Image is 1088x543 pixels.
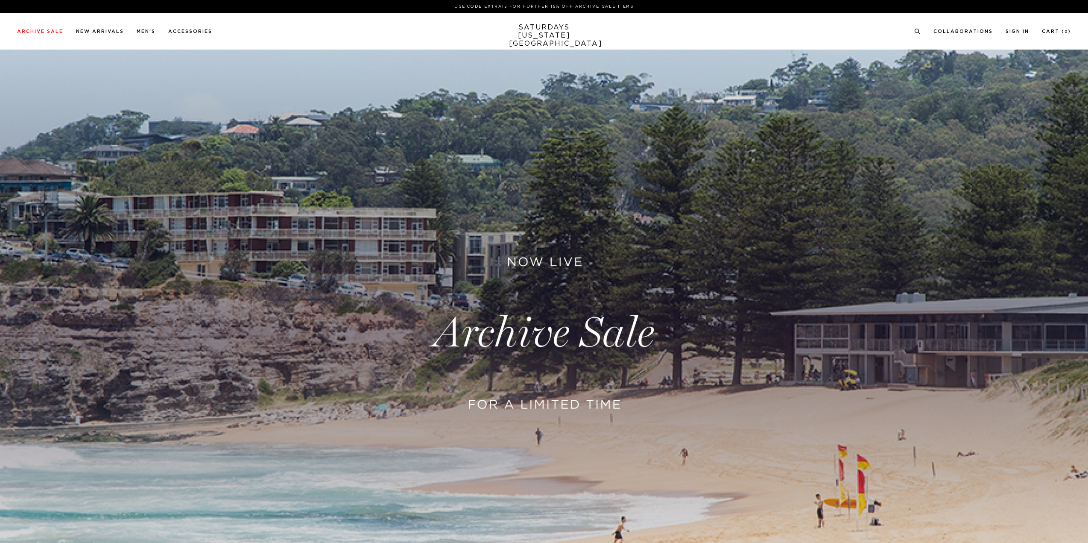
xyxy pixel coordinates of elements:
[168,29,212,34] a: Accessories
[17,29,63,34] a: Archive Sale
[1006,29,1029,34] a: Sign In
[509,23,579,48] a: SATURDAYS[US_STATE][GEOGRAPHIC_DATA]
[137,29,155,34] a: Men's
[20,3,1068,10] p: Use Code EXTRA15 for Further 15% Off Archive Sale Items
[1042,29,1071,34] a: Cart (0)
[933,29,993,34] a: Collaborations
[1065,30,1068,34] small: 0
[76,29,124,34] a: New Arrivals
